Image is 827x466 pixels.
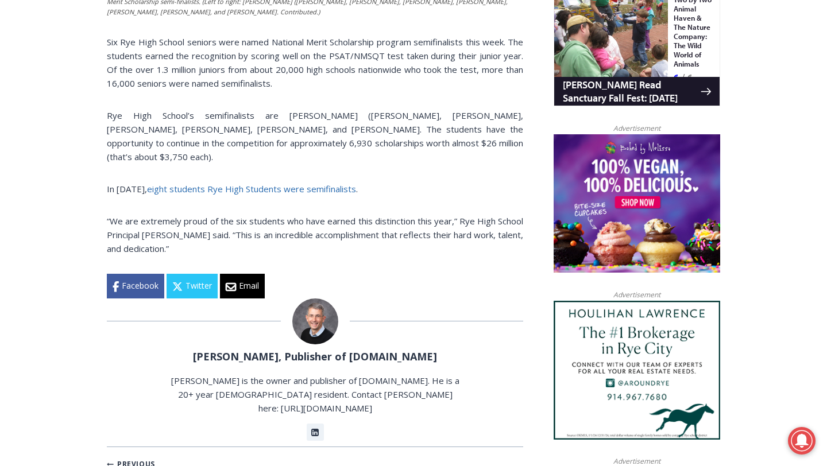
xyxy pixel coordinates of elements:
a: Facebook [107,274,164,298]
span: Advertisement [602,123,672,134]
p: Rye High School’s semifinalists are [PERSON_NAME] ([PERSON_NAME], [PERSON_NAME], [PERSON_NAME], [... [107,108,523,164]
span: Open Tues. - Sun. [PHONE_NUMBER] [3,118,113,162]
div: Two by Two Animal Haven & The Nature Company: The Wild World of Animals [120,32,160,106]
a: Email [220,274,265,298]
span: Advertisement [602,289,672,300]
a: eight students Rye High Students were semifinalists [147,183,356,195]
div: 6 [120,108,125,120]
div: 6 [134,108,139,120]
a: Intern @ [DOMAIN_NAME] [276,111,557,143]
span: Intern @ [DOMAIN_NAME] [300,114,532,140]
a: Open Tues. - Sun. [PHONE_NUMBER] [1,115,115,143]
a: Twitter [167,274,218,298]
a: [PERSON_NAME], Publisher of [DOMAIN_NAME] [193,349,437,363]
img: Baked by Melissa [554,134,720,273]
p: Six Rye High School seniors were named National Merit Scholarship program semifinalists this week... [107,35,523,90]
p: In [DATE], . [107,182,523,196]
p: [PERSON_NAME] is the owner and publisher of [DOMAIN_NAME]. He is a 20+ year [DEMOGRAPHIC_DATA] re... [169,374,461,415]
a: [PERSON_NAME] Read Sanctuary Fall Fest: [DATE] [1,114,166,143]
div: / [128,108,131,120]
img: Houlihan Lawrence The #1 Brokerage in Rye City [554,301,720,440]
p: “We are extremely proud of the six students who have earned this distinction this year,” Rye High... [107,214,523,255]
div: "[PERSON_NAME] and I covered the [DATE] Parade, which was a really eye opening experience as I ha... [290,1,543,111]
h4: [PERSON_NAME] Read Sanctuary Fall Fest: [DATE] [9,115,147,142]
div: "the precise, almost orchestrated movements of cutting and assembling sushi and [PERSON_NAME] mak... [118,72,163,137]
